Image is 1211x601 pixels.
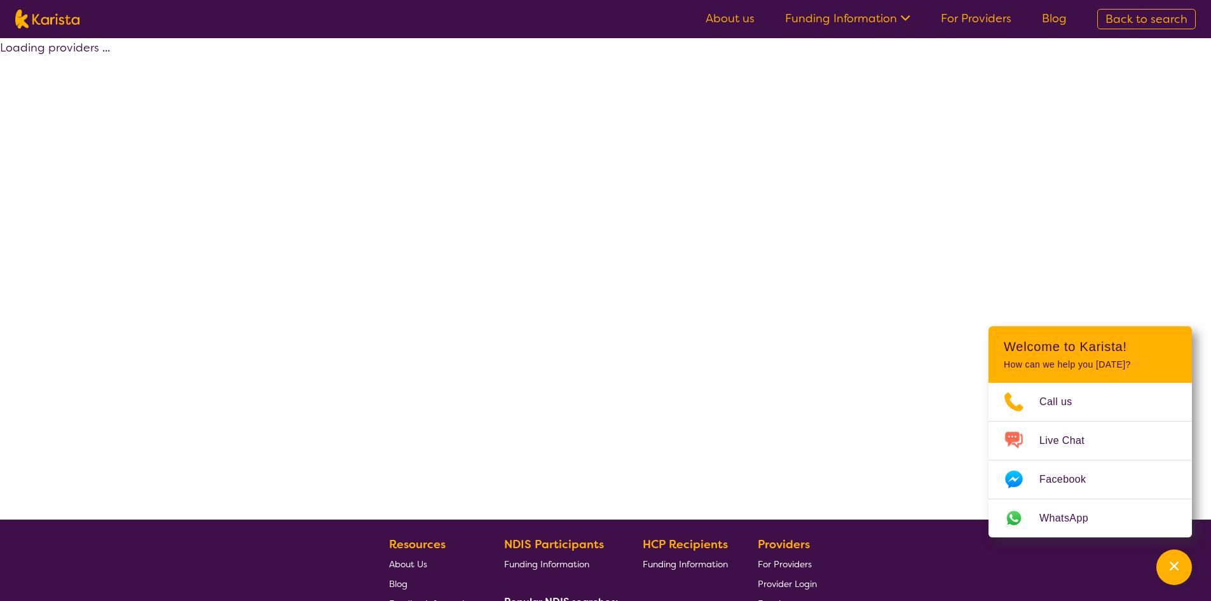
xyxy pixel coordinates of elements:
ul: Choose channel [989,383,1192,537]
span: For Providers [758,558,812,570]
h2: Welcome to Karista! [1004,339,1177,354]
a: Provider Login [758,574,817,593]
span: About Us [389,558,427,570]
a: Funding Information [643,554,728,574]
a: Blog [389,574,474,593]
span: Blog [389,578,407,590]
a: Funding Information [504,554,613,574]
img: Karista logo [15,10,79,29]
b: Providers [758,537,810,552]
b: Resources [389,537,446,552]
button: Channel Menu [1156,549,1192,585]
a: Blog [1042,11,1067,26]
a: For Providers [941,11,1011,26]
span: Provider Login [758,578,817,590]
a: About Us [389,554,474,574]
a: Funding Information [785,11,910,26]
a: Web link opens in a new tab. [989,499,1192,537]
a: For Providers [758,554,817,574]
a: Back to search [1097,9,1196,29]
div: Channel Menu [989,326,1192,537]
span: Facebook [1039,470,1101,489]
span: Funding Information [643,558,728,570]
span: Live Chat [1039,431,1100,450]
a: About us [706,11,755,26]
span: WhatsApp [1039,509,1104,528]
span: Funding Information [504,558,589,570]
span: Call us [1039,392,1088,411]
b: NDIS Participants [504,537,604,552]
b: HCP Recipients [643,537,728,552]
p: How can we help you [DATE]? [1004,359,1177,370]
span: Back to search [1105,11,1187,27]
